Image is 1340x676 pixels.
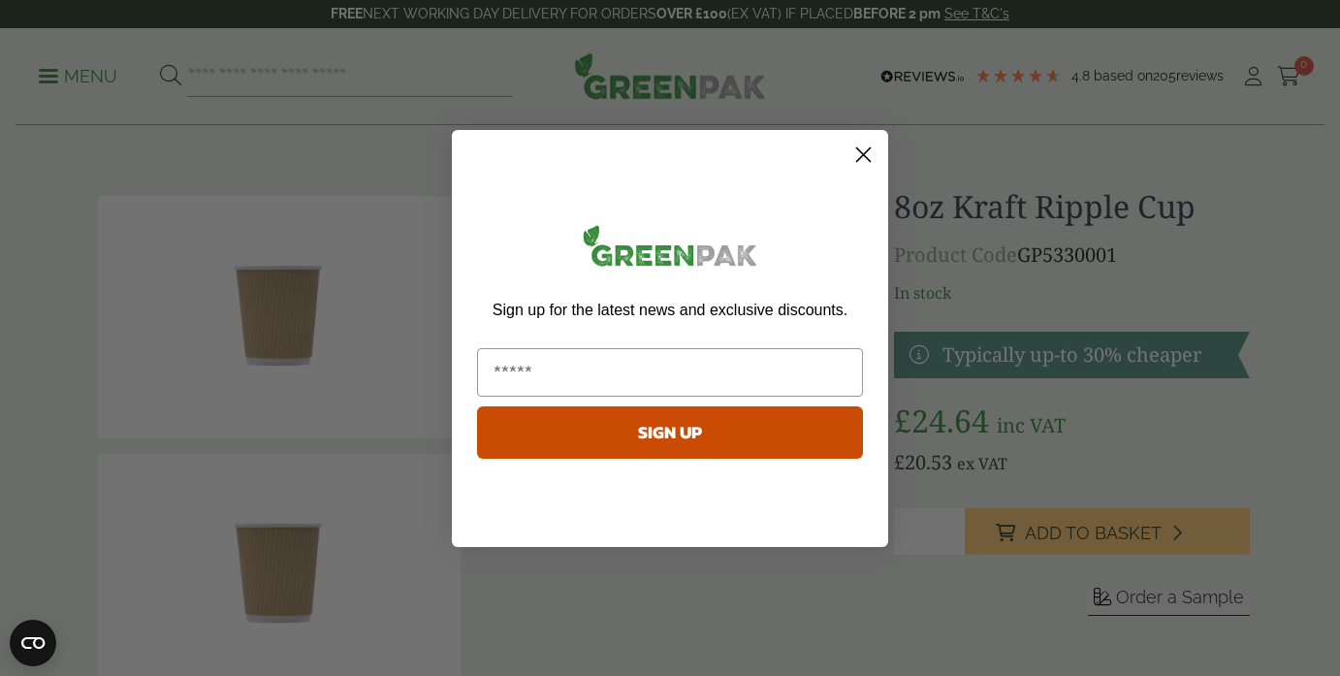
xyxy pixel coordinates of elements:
img: greenpak_logo [477,217,863,282]
input: Email [477,348,863,397]
button: Open CMP widget [10,620,56,666]
span: Sign up for the latest news and exclusive discounts. [493,302,847,318]
button: Close dialog [846,138,880,172]
button: SIGN UP [477,406,863,459]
